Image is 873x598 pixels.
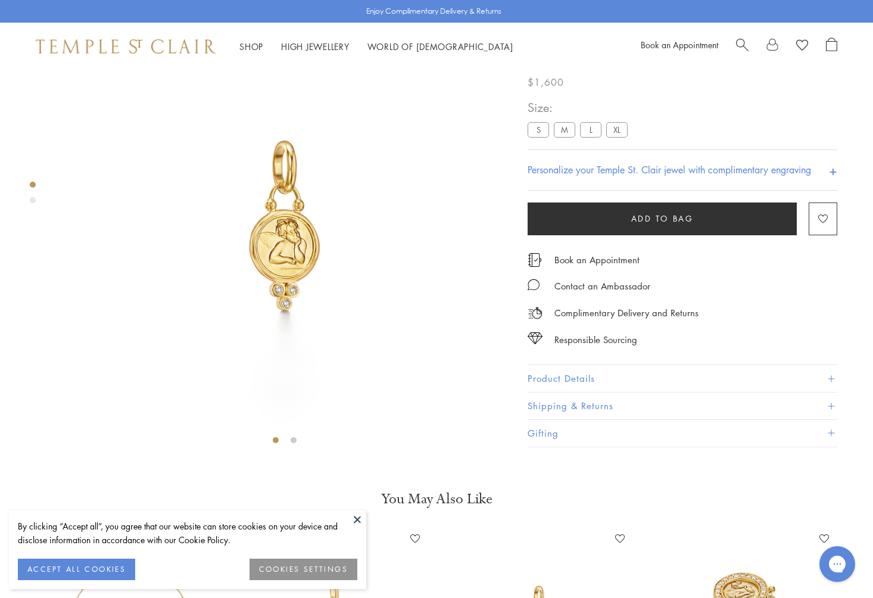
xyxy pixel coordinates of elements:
[528,203,797,235] button: Add to bag
[554,122,575,137] label: M
[528,253,542,267] img: icon_appointment.svg
[826,38,837,55] a: Open Shopping Bag
[554,306,699,320] p: Complimentary Delivery and Returns
[528,98,632,117] span: Size:
[554,332,637,347] div: Responsible Sourcing
[366,5,501,17] p: Enjoy Complimentary Delivery & Returns
[30,179,36,213] div: Product gallery navigation
[239,41,263,52] a: ShopShop
[48,490,825,509] h3: You May Also Like
[528,163,811,177] h4: Personalize your Temple St. Clair jewel with complimentary engraving
[528,420,837,447] button: Gifting
[641,39,718,51] a: Book an Appointment
[554,253,640,266] a: Book an Appointment
[554,279,650,294] div: Contact an Ambassador
[367,41,513,52] a: World of [DEMOGRAPHIC_DATA]World of [DEMOGRAPHIC_DATA]
[239,39,513,54] nav: Main navigation
[18,519,357,547] div: By clicking “Accept all”, you agree that our website can store cookies on your device and disclos...
[829,159,837,181] h4: +
[631,212,694,225] span: Add to bag
[528,279,540,291] img: MessageIcon-01_2.svg
[528,74,564,90] span: $1,600
[528,366,837,393] button: Product Details
[813,542,861,586] iframe: Gorgias live chat messenger
[736,38,749,55] a: Search
[580,122,601,137] label: L
[528,332,542,344] img: icon_sourcing.svg
[528,122,549,137] label: S
[528,306,542,320] img: icon_delivery.svg
[36,39,216,54] img: Temple St. Clair
[250,559,357,580] button: COOKIES SETTINGS
[606,122,628,137] label: XL
[18,559,135,580] button: ACCEPT ALL COOKIES
[796,38,808,55] a: View Wishlist
[528,393,837,419] button: Shipping & Returns
[281,41,350,52] a: High JewelleryHigh Jewellery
